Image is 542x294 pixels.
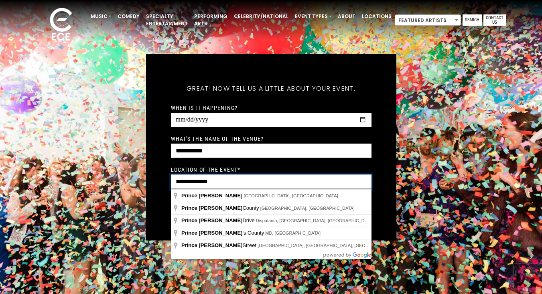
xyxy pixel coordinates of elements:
[41,6,81,45] img: ece_new_logo_whitev2-1.png
[181,242,242,248] span: Prince [PERSON_NAME]
[87,10,114,23] a: Music
[260,206,355,211] span: [GEOGRAPHIC_DATA], [GEOGRAPHIC_DATA]
[171,166,241,173] label: Location of the event
[244,193,338,198] span: [GEOGRAPHIC_DATA], [GEOGRAPHIC_DATA]
[181,205,242,211] span: Prince [PERSON_NAME]
[171,74,371,103] h5: Great! Now tell us a little about your event.
[181,217,242,223] span: Prince [PERSON_NAME]
[114,10,143,23] a: Comedy
[181,193,242,199] span: Prince [PERSON_NAME]
[483,14,506,26] a: Contact Us
[181,205,260,211] span: County
[463,14,482,26] a: Search
[231,10,292,23] a: Celebrity/National
[265,231,321,235] span: MD, [GEOGRAPHIC_DATA]
[191,10,231,30] a: Performing Arts
[292,10,335,23] a: Event Types
[395,15,461,26] span: Featured Artists
[395,14,461,26] span: Featured Artists
[171,104,238,111] label: When is it happening?
[359,10,395,23] a: Locations
[181,230,265,236] span: 's County
[258,243,400,248] span: [GEOGRAPHIC_DATA], [GEOGRAPHIC_DATA], [GEOGRAPHIC_DATA]
[171,135,264,142] label: What's the name of the venue?
[256,218,374,223] span: Disputanta, [GEOGRAPHIC_DATA], [GEOGRAPHIC_DATA]
[181,217,256,223] span: Drive
[335,10,359,23] a: About
[181,230,242,236] span: Prince [PERSON_NAME]
[143,10,191,30] a: Specialty Entertainment
[181,242,258,248] span: Street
